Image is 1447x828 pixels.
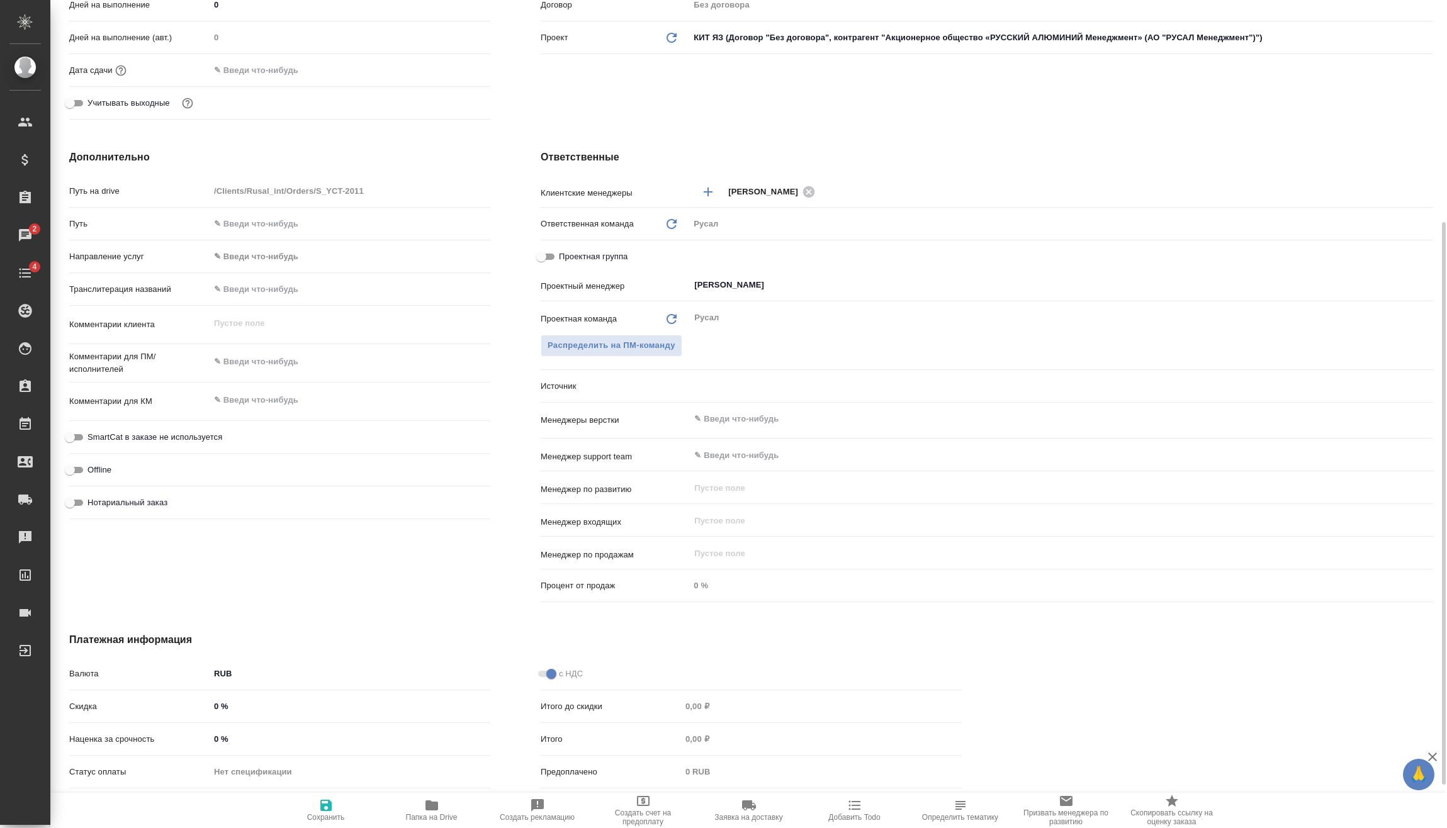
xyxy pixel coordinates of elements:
div: RUB [210,663,490,685]
p: Комментарии для КМ [69,395,210,408]
p: Комментарии для ПМ/исполнителей [69,350,210,376]
p: Менеджер входящих [541,516,689,529]
p: Источник [541,380,689,393]
span: Создать счет на предоплату [598,808,689,826]
span: Проектная группа [559,250,628,263]
button: Призвать менеджера по развитию [1013,793,1119,828]
p: Процент от продаж [541,579,689,592]
input: Пустое поле [681,697,962,715]
div: Русал [689,213,1433,235]
button: Если добавить услуги и заполнить их объемом, то дата рассчитается автоматически [113,62,129,79]
button: 🙏 [1403,759,1434,790]
span: Распределить на ПМ-команду [548,338,675,353]
input: ✎ Введи что-нибудь [210,697,490,715]
input: ✎ Введи что-нибудь [210,61,320,79]
span: SmartCat в заказе не используется [87,431,222,444]
p: Проект [541,31,568,44]
div: ​ [689,376,1433,397]
input: ✎ Введи что-нибудь [210,280,490,298]
button: Выбери, если сб и вс нужно считать рабочими днями для выполнения заказа. [179,95,196,111]
button: Заявка на доставку [696,793,802,828]
span: Призвать менеджера по развитию [1021,808,1112,826]
button: Open [1426,284,1429,286]
input: Пустое поле [693,480,1404,495]
button: Распределить на ПМ-команду [541,335,682,357]
a: 2 [3,220,47,251]
p: Дней на выполнение (авт.) [69,31,210,44]
p: Ответственная команда [541,218,634,230]
button: Папка на Drive [379,793,485,828]
p: Проектная команда [541,313,617,325]
span: В заказе уже есть ответственный ПМ или ПМ группа [541,335,682,357]
button: Определить тематику [908,793,1013,828]
input: Пустое поле [681,730,962,748]
p: Валюта [69,668,210,680]
span: 2 [25,223,44,235]
span: [PERSON_NAME] [728,186,806,198]
input: Пустое поле [210,182,490,200]
span: Offline [87,464,111,476]
button: Создать счет на предоплату [590,793,696,828]
p: Статус оплаты [69,766,210,778]
h4: Платежная информация [69,632,962,647]
button: Open [1426,454,1429,457]
p: Итого [541,733,681,746]
div: [PERSON_NAME] [728,184,819,199]
h4: Дополнительно [69,150,490,165]
input: ✎ Введи что-нибудь [210,730,490,748]
button: Open [1426,418,1429,420]
p: Комментарии клиента [69,318,210,331]
input: Пустое поле [689,576,1433,595]
p: Направление услуг [69,250,210,263]
div: ✎ Введи что-нибудь [210,246,490,267]
p: Транслитерация названий [69,283,210,296]
a: 4 [3,257,47,289]
p: Менеджер по продажам [541,549,689,561]
input: Пустое поле [210,28,490,47]
p: Клиентские менеджеры [541,187,689,199]
span: 🙏 [1408,761,1429,788]
input: Пустое поле [693,513,1404,528]
button: Сохранить [273,793,379,828]
p: Наценка за срочность [69,733,210,746]
span: Создать рекламацию [500,813,575,822]
button: Open [1426,191,1429,193]
span: Добавить Todo [828,813,880,822]
p: Проектный менеджер [541,280,689,293]
span: Определить тематику [922,813,998,822]
div: Нет спецификации [210,761,490,783]
span: Нотариальный заказ [87,496,167,509]
input: Пустое поле [681,763,962,781]
div: ✎ Введи что-нибудь [214,250,475,263]
span: Папка на Drive [406,813,458,822]
button: Добавить Todo [802,793,908,828]
input: ✎ Введи что-нибудь [210,215,490,233]
p: Менеджер support team [541,450,689,463]
h4: Ответственные [541,150,1433,165]
span: с НДС [559,668,583,680]
input: Пустое поле [693,545,1404,561]
p: Дата сдачи [69,64,113,77]
input: ✎ Введи что-нибудь [693,411,1387,427]
span: Сохранить [307,813,345,822]
p: Менеджер по развитию [541,483,689,496]
span: Скопировать ссылку на оценку заказа [1127,808,1217,826]
p: Предоплачено [541,766,681,778]
span: Учитывать выходные [87,97,170,109]
button: Создать рекламацию [485,793,590,828]
p: Путь [69,218,210,230]
span: Заявка на доставку [714,813,782,822]
p: Скидка [69,700,210,713]
p: Путь на drive [69,185,210,198]
p: Менеджеры верстки [541,414,689,427]
button: Добавить менеджера [693,177,723,207]
button: Скопировать ссылку на оценку заказа [1119,793,1225,828]
div: КИТ ЯЗ (Договор "Без договора", контрагент "Акционерное общество «РУССКИЙ АЛЮМИНИЙ Менеджмент» (А... [689,27,1433,48]
p: Итого до скидки [541,700,681,713]
input: ✎ Введи что-нибудь [693,447,1387,462]
span: 4 [25,260,44,273]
